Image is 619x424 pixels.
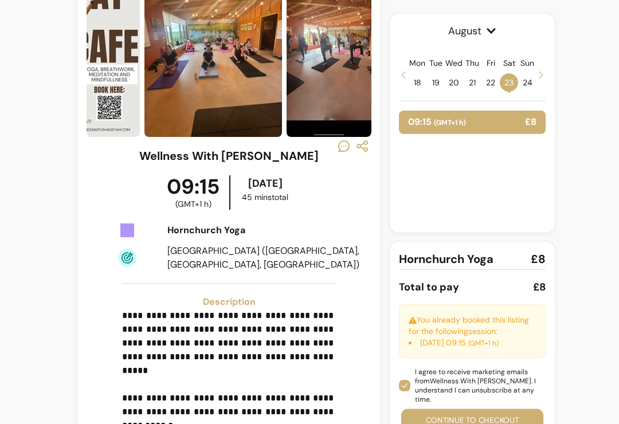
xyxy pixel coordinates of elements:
p: Sat [503,57,515,69]
span: 23 [500,73,518,92]
p: Thu [465,57,479,69]
span: 18 [408,73,426,92]
div: 09:15 [158,175,229,210]
div: [DATE] [233,175,298,191]
span: 22 [481,73,500,92]
p: You already booked this listing for the following session : [409,314,536,337]
p: Sun [520,57,534,69]
h3: Description [122,295,336,309]
div: £8 [533,279,546,295]
span: 24 [518,73,536,92]
span: • [508,86,511,97]
span: 19 [426,73,445,92]
img: Tickets Icon [118,221,136,240]
p: 09:15 [408,115,466,129]
h3: Wellness With [PERSON_NAME] [139,148,319,164]
span: 20 [445,73,463,92]
div: Hornchurch Yoga [167,223,367,237]
span: August [399,23,546,39]
p: Tue [429,57,442,69]
p: £8 [525,115,536,129]
span: Hornchurch Yoga [399,251,493,267]
span: ( GMT+1 h ) [434,118,466,127]
span: ( GMT+1 h ) [175,198,211,210]
div: 45 mins total [233,191,298,203]
div: [GEOGRAPHIC_DATA] ([GEOGRAPHIC_DATA], [GEOGRAPHIC_DATA], [GEOGRAPHIC_DATA]) [167,244,367,272]
span: 21 [463,73,481,92]
p: Wed [445,57,463,69]
span: £8 [531,251,546,267]
p: Mon [409,57,425,69]
span: ( GMT+1 h ) [468,339,499,348]
div: Total to pay [399,279,459,295]
p: Fri [487,57,495,69]
li: [DATE] 09:15 [409,337,536,348]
